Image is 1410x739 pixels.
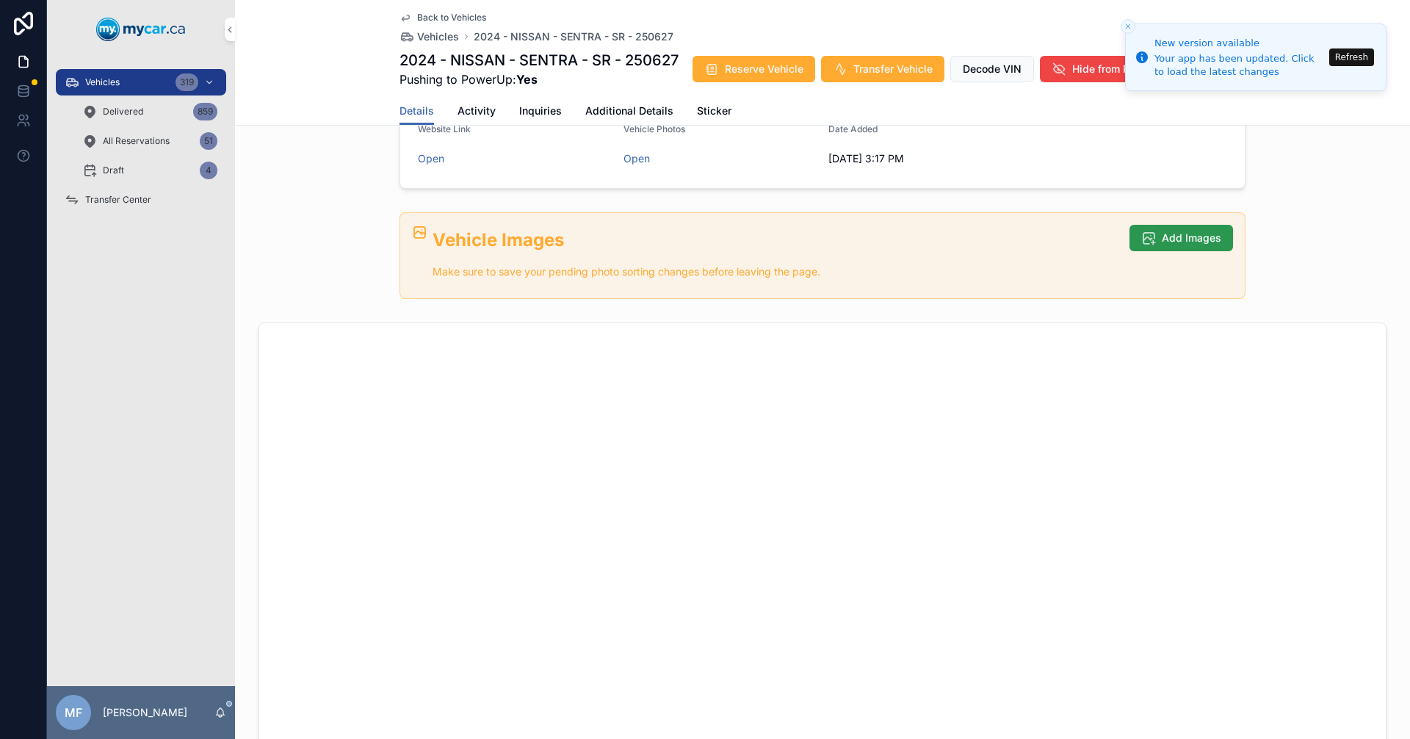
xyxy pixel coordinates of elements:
[519,104,562,118] span: Inquiries
[200,162,217,179] div: 4
[1154,36,1325,51] div: New version available
[56,187,226,213] a: Transfer Center
[399,71,679,88] span: Pushing to PowerUp:
[417,29,459,44] span: Vehicles
[73,98,226,125] a: Delivered859
[585,98,673,127] a: Additional Details
[623,152,650,165] a: Open
[73,128,226,154] a: All Reservations51
[433,228,1118,281] div: ## Vehicle Images Make sure to save your pending photo sorting changes before leaving the page.
[458,104,496,118] span: Activity
[418,152,444,165] a: Open
[433,228,1118,252] h2: Vehicle Images
[1154,52,1325,79] div: Your app has been updated. Click to load the latest changes
[399,12,486,24] a: Back to Vehicles
[585,104,673,118] span: Additional Details
[1329,48,1374,66] button: Refresh
[56,69,226,95] a: Vehicles319
[47,59,235,232] div: scrollable content
[65,704,82,721] span: MF
[725,62,803,76] span: Reserve Vehicle
[103,165,124,176] span: Draft
[853,62,933,76] span: Transfer Vehicle
[828,123,878,134] span: Date Added
[458,98,496,127] a: Activity
[103,106,143,118] span: Delivered
[418,123,471,134] span: Website Link
[96,18,186,41] img: App logo
[73,157,226,184] a: Draft4
[399,104,434,118] span: Details
[697,104,731,118] span: Sticker
[399,50,679,71] h1: 2024 - NISSAN - SENTRA - SR - 250627
[963,62,1022,76] span: Decode VIN
[103,135,170,147] span: All Reservations
[200,132,217,150] div: 51
[103,705,187,720] p: [PERSON_NAME]
[950,56,1034,82] button: Decode VIN
[693,56,815,82] button: Reserve Vehicle
[399,29,459,44] a: Vehicles
[1121,19,1135,34] button: Close toast
[697,98,731,127] a: Sticker
[828,151,1022,166] span: [DATE] 3:17 PM
[85,76,120,88] span: Vehicles
[1072,62,1168,76] span: Hide from PowerUp
[1162,231,1221,245] span: Add Images
[519,98,562,127] a: Inquiries
[1129,225,1233,251] button: Add Images
[821,56,944,82] button: Transfer Vehicle
[399,98,434,126] a: Details
[623,123,685,134] span: Vehicle Photos
[516,72,538,87] strong: Yes
[433,264,1118,281] p: Make sure to save your pending photo sorting changes before leaving the page.
[85,194,151,206] span: Transfer Center
[1040,56,1179,82] button: Hide from PowerUp
[176,73,198,91] div: 319
[417,12,486,24] span: Back to Vehicles
[474,29,673,44] a: 2024 - NISSAN - SENTRA - SR - 250627
[193,103,217,120] div: 859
